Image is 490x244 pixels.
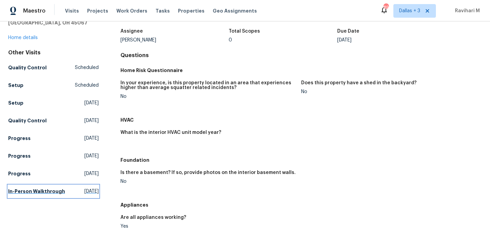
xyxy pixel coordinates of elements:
span: Tasks [156,8,170,13]
span: Dallas + 3 [399,7,420,14]
h5: What is the interior HVAC unit model year? [120,130,221,135]
h5: Quality Control [8,64,47,71]
div: No [301,89,476,94]
span: [DATE] [84,117,99,124]
div: 89 [383,4,388,11]
h5: Appliances [120,202,482,208]
h4: Questions [120,52,482,59]
span: Maestro [23,7,46,14]
span: Projects [87,7,108,14]
span: [DATE] [84,153,99,159]
span: [DATE] [84,170,99,177]
h5: HVAC [120,117,482,123]
span: [DATE] [84,188,99,195]
div: 0 [229,38,337,42]
a: Home details [8,35,38,40]
span: Visits [65,7,79,14]
div: [DATE] [337,38,446,42]
h5: In your experience, is this property located in an area that experiences higher than average squa... [120,81,296,90]
span: [DATE] [84,100,99,106]
h5: Due Date [337,29,359,34]
h5: Progress [8,135,31,142]
h5: Quality Control [8,117,47,124]
h5: Assignee [120,29,143,34]
div: [PERSON_NAME] [120,38,229,42]
div: No [120,94,296,99]
h5: Total Scopes [229,29,260,34]
span: Properties [178,7,205,14]
a: Setup[DATE] [8,97,99,109]
span: Work Orders [116,7,147,14]
a: Progress[DATE] [8,168,99,180]
div: Other Visits [8,49,99,56]
h5: Setup [8,82,23,89]
h5: In-Person Walkthrough [8,188,65,195]
h5: Home Risk Questionnaire [120,67,482,74]
span: Ravihari M [452,7,480,14]
a: Progress[DATE] [8,132,99,144]
h5: Is there a basement? If so, provide photos on the interior basement walls. [120,170,296,175]
h5: Are all appliances working? [120,215,186,220]
a: In-Person Walkthrough[DATE] [8,185,99,197]
a: Quality ControlScheduled [8,62,99,74]
span: Geo Assignments [213,7,257,14]
div: Yes [120,224,296,229]
span: Scheduled [75,82,99,89]
h5: Progress [8,153,31,159]
div: No [120,179,296,184]
h5: Setup [8,100,23,106]
span: Scheduled [75,64,99,71]
a: Quality Control[DATE] [8,115,99,127]
a: Progress[DATE] [8,150,99,162]
h5: Progress [8,170,31,177]
h5: Foundation [120,157,482,163]
h5: [GEOGRAPHIC_DATA], OH 45067 [8,19,99,26]
a: SetupScheduled [8,79,99,91]
span: [DATE] [84,135,99,142]
h5: Does this property have a shed in the backyard? [301,81,416,85]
